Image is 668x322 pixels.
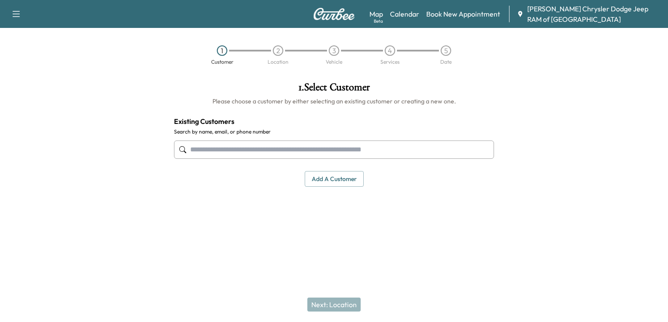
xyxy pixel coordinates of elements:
[426,9,500,19] a: Book New Appointment
[440,59,452,65] div: Date
[174,128,494,135] label: Search by name, email, or phone number
[305,171,364,187] button: Add a customer
[174,97,494,106] h6: Please choose a customer by either selecting an existing customer or creating a new one.
[174,116,494,127] h4: Existing Customers
[385,45,395,56] div: 4
[390,9,419,19] a: Calendar
[174,82,494,97] h1: 1 . Select Customer
[211,59,233,65] div: Customer
[374,18,383,24] div: Beta
[441,45,451,56] div: 5
[268,59,289,65] div: Location
[326,59,342,65] div: Vehicle
[527,3,661,24] span: [PERSON_NAME] Chrysler Dodge Jeep RAM of [GEOGRAPHIC_DATA]
[329,45,339,56] div: 3
[313,8,355,20] img: Curbee Logo
[217,45,227,56] div: 1
[380,59,400,65] div: Services
[273,45,283,56] div: 2
[369,9,383,19] a: MapBeta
